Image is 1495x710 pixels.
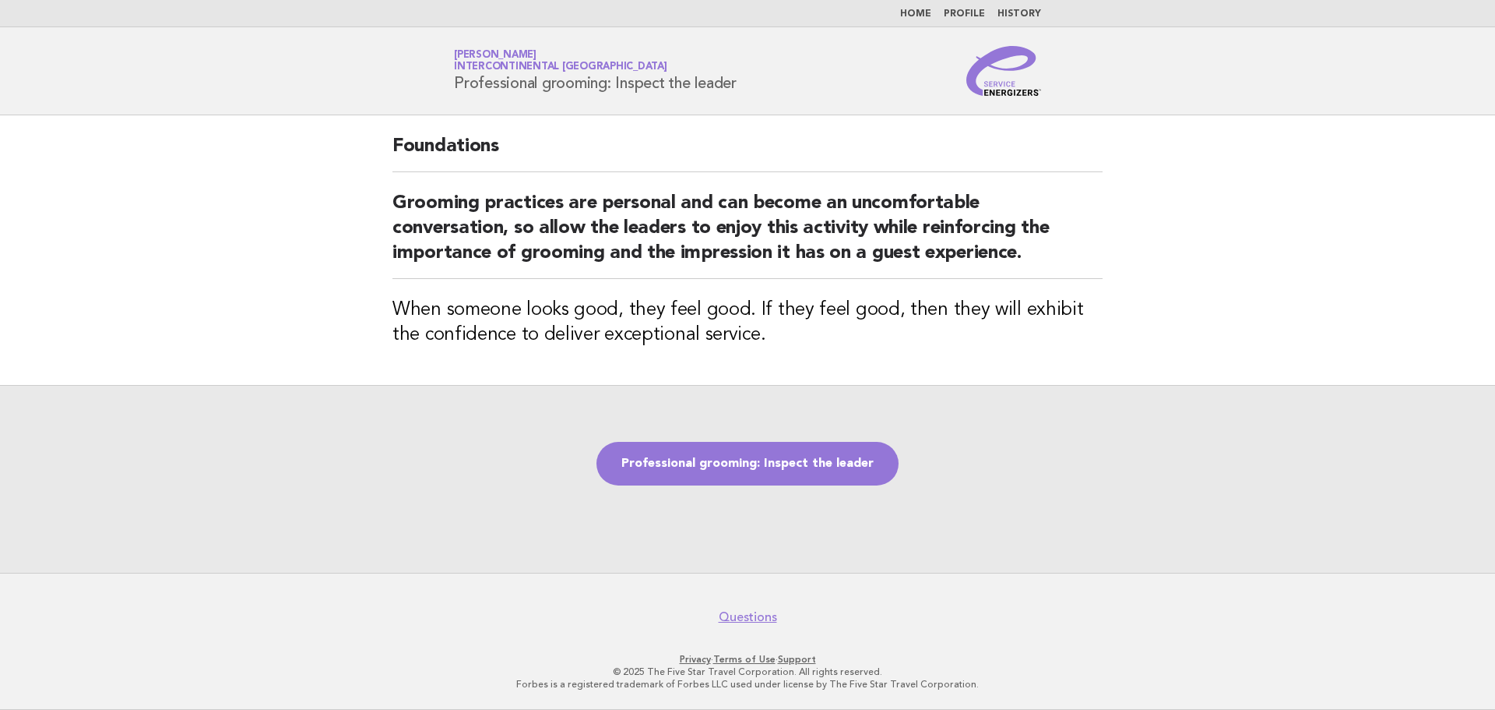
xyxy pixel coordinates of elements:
a: Terms of Use [713,654,776,665]
h2: Grooming practices are personal and can become an uncomfortable conversation, so allow the leader... [392,191,1103,279]
a: [PERSON_NAME]InterContinental [GEOGRAPHIC_DATA] [454,50,667,72]
a: Privacy [680,654,711,665]
h3: When someone looks good, they feel good. If they feel good, then they will exhibit the confidence... [392,298,1103,348]
a: Profile [944,9,985,19]
p: · · [271,653,1224,666]
a: Questions [719,609,777,625]
a: Professional grooming: Inspect the leader [596,442,899,486]
p: © 2025 The Five Star Travel Corporation. All rights reserved. [271,666,1224,678]
span: InterContinental [GEOGRAPHIC_DATA] [454,62,667,72]
p: Forbes is a registered trademark of Forbes LLC used under license by The Five Star Travel Corpora... [271,678,1224,691]
a: History [997,9,1041,19]
a: Support [778,654,816,665]
h2: Foundations [392,134,1103,172]
a: Home [900,9,931,19]
h1: Professional grooming: Inspect the leader [454,51,737,91]
img: Service Energizers [966,46,1041,96]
